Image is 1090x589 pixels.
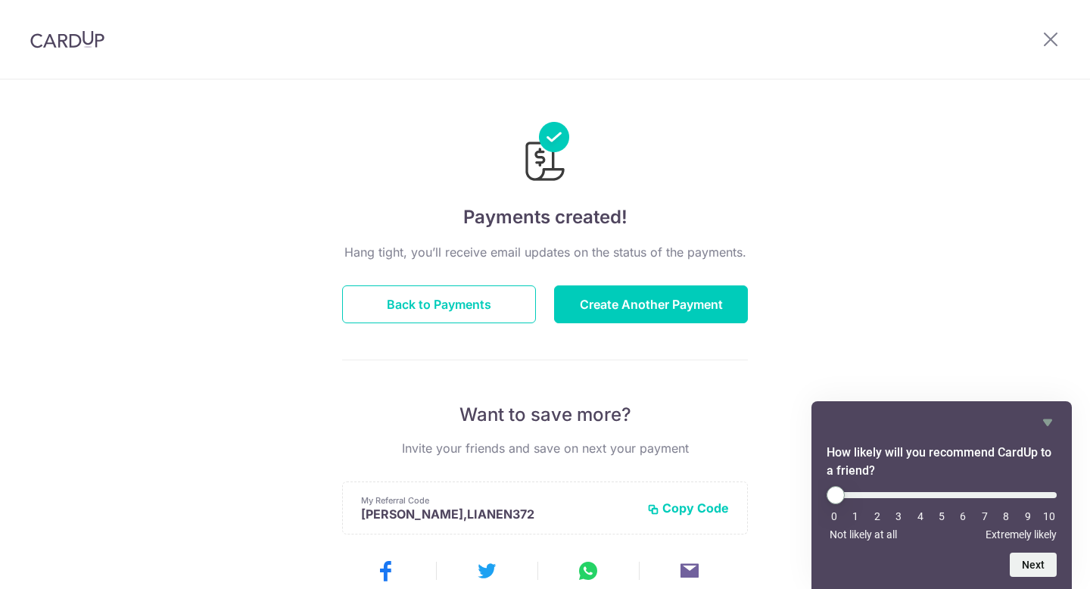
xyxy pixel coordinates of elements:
[955,510,970,522] li: 6
[827,444,1057,480] h2: How likely will you recommend CardUp to a friend? Select an option from 0 to 10, with 0 being Not...
[913,510,928,522] li: 4
[827,486,1057,541] div: How likely will you recommend CardUp to a friend? Select an option from 0 to 10, with 0 being Not...
[1010,553,1057,577] button: Next question
[986,528,1057,541] span: Extremely likely
[977,510,992,522] li: 7
[1039,413,1057,432] button: Hide survey
[827,510,842,522] li: 0
[891,510,906,522] li: 3
[827,413,1057,577] div: How likely will you recommend CardUp to a friend? Select an option from 0 to 10, with 0 being Not...
[848,510,863,522] li: 1
[870,510,885,522] li: 2
[1020,510,1035,522] li: 9
[342,204,748,231] h4: Payments created!
[342,403,748,427] p: Want to save more?
[30,30,104,48] img: CardUp
[1042,510,1057,522] li: 10
[998,510,1014,522] li: 8
[361,506,635,522] p: [PERSON_NAME],LIANEN372
[361,494,635,506] p: My Referral Code
[934,510,949,522] li: 5
[647,500,729,516] button: Copy Code
[342,439,748,457] p: Invite your friends and save on next your payment
[342,243,748,261] p: Hang tight, you’ll receive email updates on the status of the payments.
[342,285,536,323] button: Back to Payments
[554,285,748,323] button: Create Another Payment
[521,122,569,185] img: Payments
[830,528,897,541] span: Not likely at all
